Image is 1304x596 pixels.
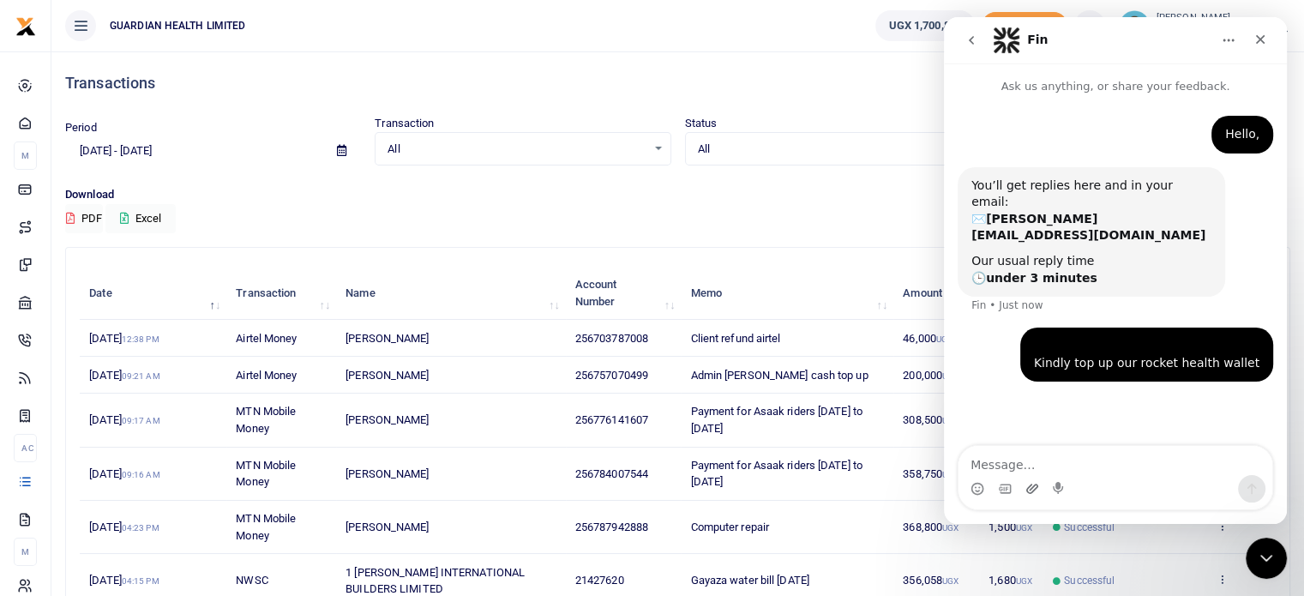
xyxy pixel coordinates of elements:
label: Period [65,119,97,136]
small: UGX [942,470,958,479]
h4: Transactions [65,74,1290,93]
span: Client refund airtel [690,332,780,345]
span: 200,000 [903,369,958,382]
label: Status [685,115,718,132]
span: MTN Mobile Money [236,459,296,489]
span: Airtel Money [236,369,297,382]
a: profile-user [PERSON_NAME] ROCKET HEALTH LIMITED [1119,10,1290,41]
span: 46,000 [903,332,952,345]
button: Excel [105,204,176,233]
span: 308,500 [903,413,958,426]
p: Download [65,186,1290,204]
span: MTN Mobile Money [236,512,296,542]
span: [PERSON_NAME] [346,467,429,480]
span: [DATE] [89,332,159,345]
small: UGX [1016,576,1032,586]
span: 256784007544 [575,467,648,480]
li: M [14,538,37,566]
span: Computer repair [690,521,769,533]
span: 256757070499 [575,369,648,382]
span: [DATE] [89,467,159,480]
small: UGX [942,576,958,586]
small: UGX [942,371,958,381]
a: UGX 1,700,820 [875,10,974,41]
span: [PERSON_NAME] [346,413,429,426]
span: Successful [1064,573,1115,588]
li: Ac [14,434,37,462]
span: 356,058 [903,574,958,587]
span: 1 [PERSON_NAME] INTERNATIONAL BUILDERS LIMITED [346,566,525,596]
small: 04:15 PM [122,576,159,586]
li: M [14,141,37,170]
span: Airtel Money [236,332,297,345]
button: PDF [65,204,103,233]
span: Gayaza water bill [DATE] [690,574,808,587]
span: Admin [PERSON_NAME] cash top up [690,369,868,382]
a: logo-small logo-large logo-large [15,19,36,32]
th: Memo: activate to sort column ascending [681,267,893,320]
th: Transaction: activate to sort column ascending [226,267,336,320]
span: All [698,141,956,158]
span: 21427620 [575,574,624,587]
span: 256787942888 [575,521,648,533]
span: Add money [982,12,1067,40]
span: MTN Mobile Money [236,405,296,435]
span: 256703787008 [575,332,648,345]
th: Amount: activate to sort column ascending [893,267,979,320]
input: select period [65,136,323,166]
small: UGX [942,523,958,533]
span: 1,680 [989,574,1032,587]
small: 12:38 PM [122,334,159,344]
th: Account Number: activate to sort column ascending [566,267,682,320]
span: Payment for Asaak riders [DATE] to [DATE] [690,459,862,489]
img: profile-user [1119,10,1150,41]
small: UGX [1016,523,1032,533]
small: 09:16 AM [122,470,160,479]
small: UGX [942,416,958,425]
span: 368,800 [903,521,958,533]
span: Payment for Asaak riders [DATE] to [DATE] [690,405,862,435]
span: 256776141607 [575,413,648,426]
li: Toup your wallet [982,12,1067,40]
li: Wallet ballance [868,10,981,41]
label: Transaction [375,115,434,132]
span: NWSC [236,574,267,587]
small: 04:23 PM [122,523,159,533]
span: [DATE] [89,413,159,426]
th: Date: activate to sort column descending [80,267,226,320]
span: All [388,141,646,158]
span: [DATE] [89,574,159,587]
span: [PERSON_NAME] [346,521,429,533]
span: [PERSON_NAME] [346,369,429,382]
small: [PERSON_NAME] [1157,11,1290,26]
th: Name: activate to sort column ascending [336,267,566,320]
span: [PERSON_NAME] [346,332,429,345]
img: logo-small [15,16,36,37]
span: 1,500 [989,521,1032,533]
span: [DATE] [89,369,159,382]
iframe: Intercom live chat [1246,538,1287,579]
span: [DATE] [89,521,159,533]
span: UGX 1,700,820 [888,17,961,34]
span: 358,750 [903,467,958,480]
small: UGX [936,334,952,344]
